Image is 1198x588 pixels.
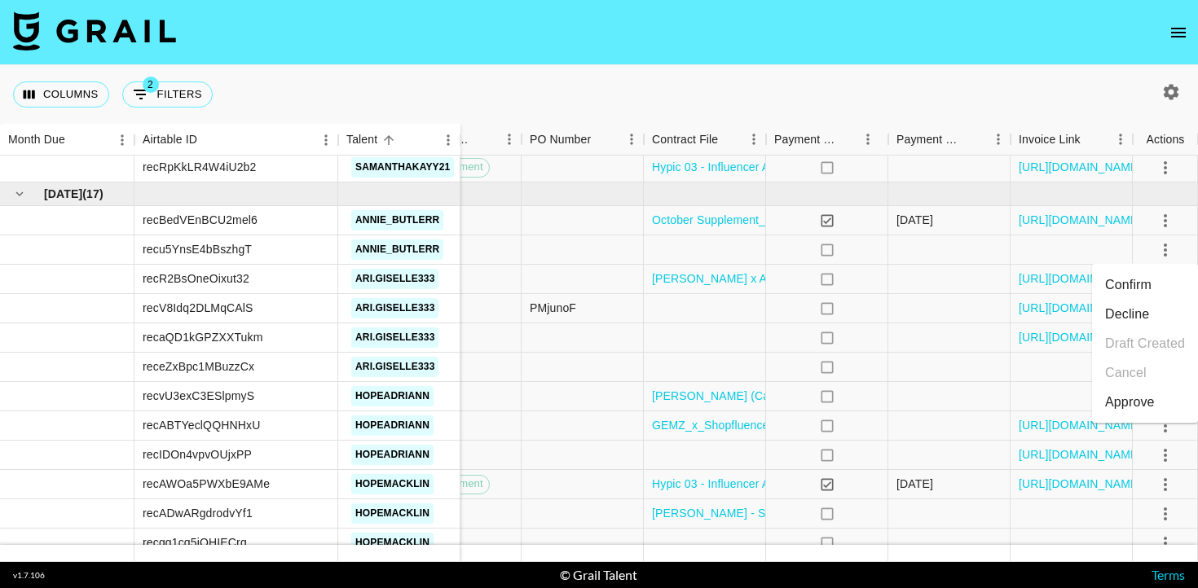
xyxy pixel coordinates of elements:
div: recADwARgdrodvYf1 [143,505,253,521]
a: [PERSON_NAME] x Astra MOA FEA.pdf [652,270,861,287]
a: hopemacklin [351,474,434,494]
div: Talent [338,124,460,156]
button: select merge strategy [1152,236,1179,264]
a: [URL][DOMAIN_NAME] [1019,159,1142,175]
button: select merge strategy [1152,500,1179,528]
div: recAWOa5PWXbE9AMe [143,476,270,492]
button: select merge strategy [1152,154,1179,182]
a: Hypic 03 - Influencer Agreement (@samanthakayy21).pdf [652,159,949,175]
button: Menu [986,127,1011,151]
a: [URL][DOMAIN_NAME] [1019,329,1142,345]
span: ( 17 ) [82,186,104,202]
button: Select columns [13,81,109,108]
div: Special Booking Type [399,124,522,156]
div: Invoice Link [1019,124,1081,156]
a: ari.giselle333 [351,327,438,348]
div: Talent [346,124,377,156]
a: samanthakayy21 [351,157,454,178]
button: select merge strategy [1152,412,1179,440]
li: Confirm [1092,270,1198,300]
div: Airtable ID [143,124,197,156]
a: ari.giselle333 [351,357,438,377]
button: Menu [742,127,766,151]
div: recu5YnsE4bBszhgT [143,241,252,257]
button: Sort [1081,128,1103,151]
a: hopeadriann [351,386,434,406]
div: recRpKkLR4W4iU2b2 [143,159,257,175]
div: recIDOn4vpvOUjxPP [143,446,252,463]
button: Sort [591,128,614,151]
div: Actions [1133,124,1198,156]
div: Payment Sent Date [896,124,963,156]
button: select merge strategy [1152,471,1179,498]
button: Show filters [122,81,213,108]
button: open drawer [1162,16,1195,49]
div: Payment Sent [774,124,838,156]
button: Menu [110,128,134,152]
div: Invoice Link [1011,124,1133,156]
a: hopemacklin [351,533,434,553]
div: PMjunoF [530,300,576,316]
div: recBedVEnBCU2mel6 [143,212,258,228]
span: 2 [143,77,159,93]
div: Actions [1147,124,1185,156]
div: recgg1cq5jQHIECrg [143,534,247,551]
button: Sort [838,128,861,151]
a: October Supplement_ Wellbel Influencer Contract (1).pdf [652,212,946,228]
div: Contract File [652,124,718,156]
span: [DATE] [44,186,82,202]
a: GEMZ_x_Shopfluence_Sep_2025_Influencer_Agreement_Hope_Adriann_(1)_(1).pdf [652,417,1091,433]
div: PO Number [522,124,644,156]
button: Menu [314,128,338,152]
button: Sort [474,128,497,151]
div: Airtable ID [134,124,338,156]
a: hopemacklin [351,503,434,524]
a: hopeadriann [351,415,434,436]
button: Menu [856,127,880,151]
div: Contract File [644,124,766,156]
button: Menu [619,127,644,151]
a: [URL][DOMAIN_NAME] [1019,212,1142,228]
div: Approve [1105,393,1155,412]
a: Hypic 03 - Influencer Agreement (@hopemacklin).pdf [652,476,927,492]
button: Sort [197,129,220,151]
a: annie_butlerr [351,210,443,230]
div: recR2BsOneOixut32 [143,270,249,287]
div: recvU3exC3ESlpmyS [143,388,254,404]
div: 10/8/2025 [896,212,933,228]
div: PO Number [530,124,591,156]
a: [URL][DOMAIN_NAME] [1019,300,1142,316]
img: Grail Talent [13,11,176,50]
div: © Grail Talent [560,567,637,583]
div: Payment Sent Date [888,124,1011,156]
div: v 1.7.106 [13,570,45,581]
div: Month Due [8,124,65,156]
a: Terms [1152,567,1185,582]
button: Sort [963,128,986,151]
div: recABTYeclQQHNHxU [143,417,260,433]
button: Sort [718,128,741,151]
a: ari.giselle333 [351,298,438,318]
a: [PERSON_NAME] (Campaign 2) MOA - [GEOGRAPHIC_DATA] Fully Signed.pdf [652,388,1068,404]
a: ari.giselle333 [351,269,438,289]
a: [URL][DOMAIN_NAME] [1019,270,1142,287]
button: Sort [377,129,400,151]
li: Decline [1092,300,1198,329]
a: hopeadriann [351,445,434,465]
button: Menu [1108,127,1133,151]
div: Payment Sent [766,124,888,156]
div: receZxBpc1MBuzzCx [143,358,254,375]
a: [URL][DOMAIN_NAME] [1019,476,1142,492]
button: select merge strategy [1152,207,1179,235]
a: [URL][DOMAIN_NAME] [1019,417,1142,433]
a: annie_butlerr [351,239,443,260]
button: Menu [436,128,460,152]
button: hide children [8,182,31,205]
button: select merge strategy [1152,529,1179,557]
button: select merge strategy [1152,441,1179,469]
div: recaQD1kGPZXXTukm [143,329,263,345]
button: Sort [65,129,88,151]
button: Menu [497,127,522,151]
div: 10/9/2025 [896,476,933,492]
a: [URL][DOMAIN_NAME] [1019,446,1142,463]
